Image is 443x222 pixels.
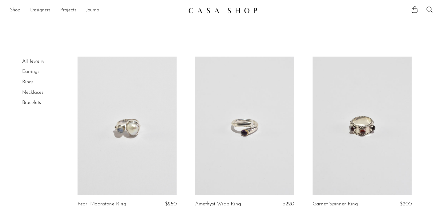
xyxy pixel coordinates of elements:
[195,201,241,207] a: Amethyst Wrap Ring
[10,6,20,14] a: Shop
[78,201,126,207] a: Pearl Moonstone Ring
[10,5,183,16] ul: NEW HEADER MENU
[22,59,44,64] a: All Jewelry
[313,201,358,207] a: Garnet Spinner Ring
[60,6,76,14] a: Projects
[22,100,41,105] a: Bracelets
[22,80,34,85] a: Rings
[22,90,43,95] a: Necklaces
[165,201,177,207] span: $250
[22,69,39,74] a: Earrings
[86,6,101,14] a: Journal
[400,201,412,207] span: $200
[282,201,294,207] span: $220
[10,5,183,16] nav: Desktop navigation
[30,6,50,14] a: Designers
